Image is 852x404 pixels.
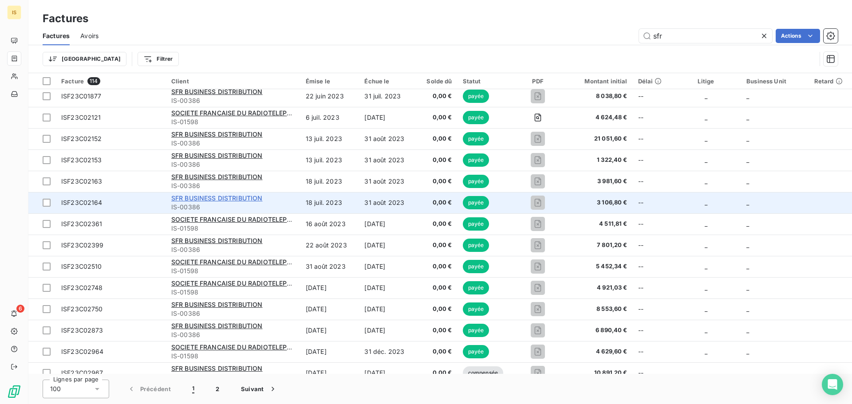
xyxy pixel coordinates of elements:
[633,235,671,256] td: --
[746,135,749,142] span: _
[776,29,820,43] button: Actions
[171,173,263,180] span: SFR BUSINESS DISTRIBUTION
[230,380,288,398] button: Suivant
[633,128,671,149] td: --
[746,305,749,313] span: _
[567,177,627,186] span: 3 981,60 €
[359,149,417,171] td: 31 août 2023
[567,326,627,335] span: 6 890,40 €
[359,256,417,277] td: [DATE]
[567,198,627,207] span: 3 106,80 €
[300,362,359,384] td: [DATE]
[171,279,323,287] span: SOCIETE FRANCAISE DU RADIOTELEPHONE - SFR
[633,362,671,384] td: --
[423,369,452,377] span: 0,00 €
[359,341,417,362] td: 31 déc. 2023
[171,216,323,223] span: SOCIETE FRANCAISE DU RADIOTELEPHONE - SFR
[61,135,102,142] span: ISF23C02152
[300,192,359,213] td: 18 juil. 2023
[171,330,295,339] span: IS-00386
[300,107,359,128] td: 6 juil. 2023
[138,52,178,66] button: Filtrer
[705,92,707,100] span: _
[463,132,489,145] span: payée
[171,365,263,372] span: SFR BUSINESS DISTRIBUTION
[567,283,627,292] span: 4 921,03 €
[463,153,489,167] span: payée
[705,369,707,377] span: _
[171,258,323,266] span: SOCIETE FRANCAISE DU RADIOTELEPHONE - SFR
[746,199,749,206] span: _
[463,175,489,188] span: payée
[463,302,489,316] span: payée
[633,256,671,277] td: --
[633,320,671,341] td: --
[633,107,671,128] td: --
[463,78,509,85] div: Statut
[705,135,707,142] span: _
[423,177,452,186] span: 0,00 €
[746,326,749,334] span: _
[80,31,99,40] span: Avoirs
[171,78,295,85] div: Client
[423,305,452,314] span: 0,00 €
[638,78,666,85] div: Délai
[633,86,671,107] td: --
[519,78,556,85] div: PDF
[567,262,627,271] span: 5 452,34 €
[359,320,417,341] td: [DATE]
[705,199,707,206] span: _
[423,241,452,250] span: 0,00 €
[171,352,295,361] span: IS-01598
[171,118,295,126] span: IS-01598
[61,199,103,206] span: ISF23C02164
[359,128,417,149] td: 31 août 2023
[423,262,452,271] span: 0,00 €
[705,326,707,334] span: _
[705,114,707,121] span: _
[746,241,749,249] span: _
[746,220,749,227] span: _
[171,139,295,148] span: IS-00386
[61,220,103,227] span: ISF23C02361
[463,90,489,103] span: payée
[639,29,772,43] input: Rechercher
[7,5,21,20] div: IS
[746,156,749,164] span: _
[300,128,359,149] td: 13 juil. 2023
[171,267,295,275] span: IS-01598
[746,177,749,185] span: _
[567,113,627,122] span: 4 624,48 €
[171,194,263,202] span: SFR BUSINESS DISTRIBUTION
[61,305,103,313] span: ISF23C02750
[814,78,847,85] div: Retard
[171,224,295,233] span: IS-01598
[746,114,749,121] span: _
[61,326,103,334] span: ISF23C02873
[171,301,263,308] span: SFR BUSINESS DISTRIBUTION
[171,309,295,318] span: IS-00386
[300,213,359,235] td: 16 août 2023
[359,86,417,107] td: 31 juil. 2023
[567,347,627,356] span: 4 629,60 €
[463,366,503,380] span: compensée
[87,77,100,85] span: 114
[359,213,417,235] td: [DATE]
[746,369,749,377] span: _
[822,374,843,395] div: Open Intercom Messenger
[676,78,736,85] div: Litige
[171,88,263,95] span: SFR BUSINESS DISTRIBUTION
[705,348,707,355] span: _
[171,373,295,382] span: IS-00386
[567,241,627,250] span: 7 801,20 €
[61,78,84,85] span: Facture
[423,283,452,292] span: 0,00 €
[359,192,417,213] td: 31 août 2023
[171,96,295,105] span: IS-00386
[463,196,489,209] span: payée
[423,347,452,356] span: 0,00 €
[567,134,627,143] span: 21 051,60 €
[463,239,489,252] span: payée
[463,324,489,337] span: payée
[43,31,70,40] span: Factures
